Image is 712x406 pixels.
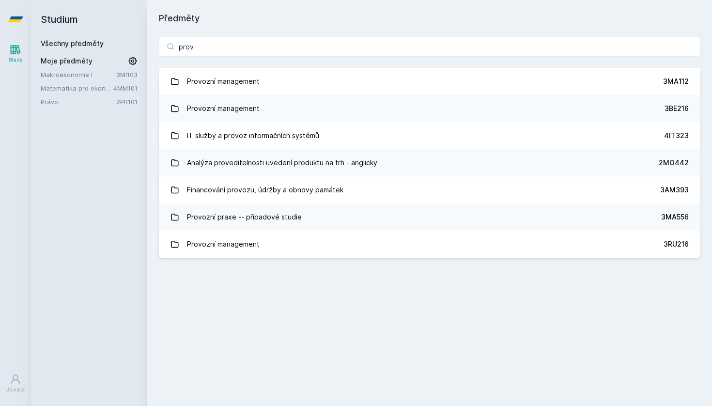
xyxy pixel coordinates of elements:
[159,149,700,176] a: Analýza proveditelnosti uvedení produktu na trh - anglicky 2MO442
[9,56,23,63] div: Study
[665,104,689,113] div: 3BE216
[187,126,319,145] div: IT služby a provoz informačních systémů
[661,212,689,222] div: 3MA556
[5,386,26,393] div: Uživatel
[664,239,689,249] div: 3RU216
[660,185,689,195] div: 3AM393
[2,39,29,68] a: Study
[159,231,700,258] a: Provozní management 3RU216
[41,97,116,107] a: Právo
[187,234,260,254] div: Provozní management
[159,203,700,231] a: Provozní praxe -- případové studie 3MA556
[159,68,700,95] a: Provozní management 3MA112
[41,83,113,93] a: Matematika pro ekonomy
[2,369,29,398] a: Uživatel
[41,39,104,47] a: Všechny předměty
[41,56,93,66] span: Moje předměty
[187,99,260,118] div: Provozní management
[116,71,138,78] a: 3MI103
[187,180,343,200] div: Financování provozu, údržby a obnovy památek
[159,95,700,122] a: Provozní management 3BE216
[187,207,302,227] div: Provozní praxe -- případové studie
[159,12,700,25] h1: Předměty
[159,37,700,56] input: Název nebo ident předmětu…
[659,158,689,168] div: 2MO442
[159,176,700,203] a: Financování provozu, údržby a obnovy památek 3AM393
[663,77,689,86] div: 3MA112
[113,84,138,92] a: 4MM101
[41,70,116,79] a: Makroekonomie I
[159,122,700,149] a: IT služby a provoz informačních systémů 4IT323
[116,98,138,106] a: 2PR101
[187,72,260,91] div: Provozní management
[664,131,689,141] div: 4IT323
[187,153,377,172] div: Analýza proveditelnosti uvedení produktu na trh - anglicky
